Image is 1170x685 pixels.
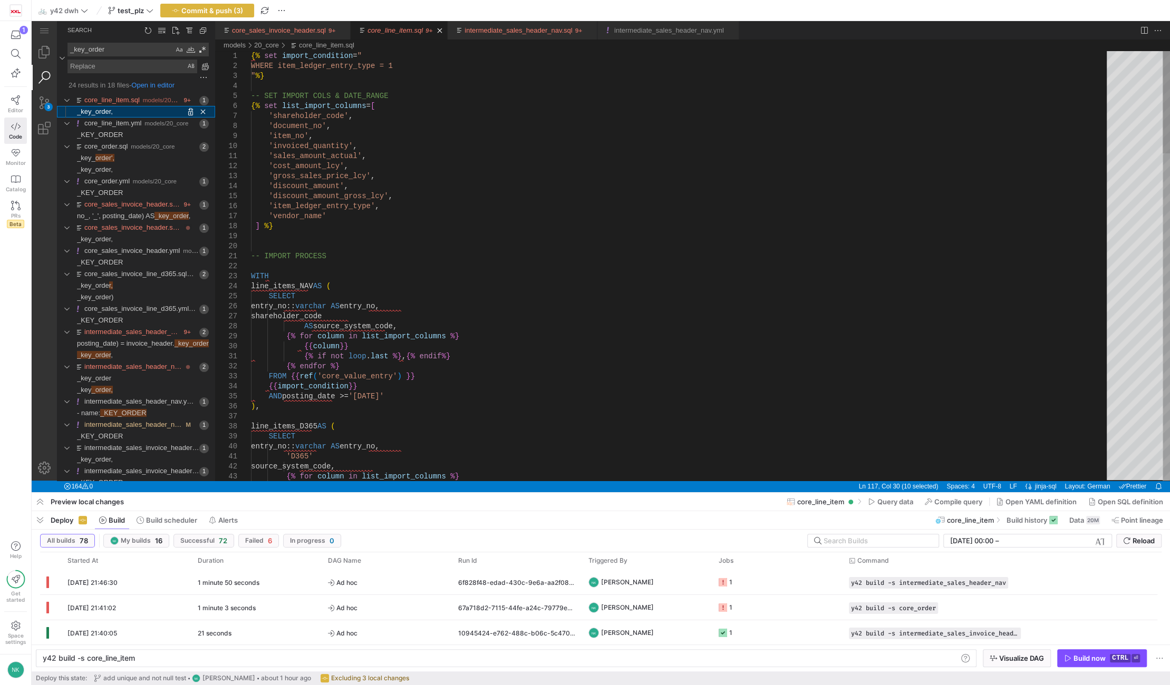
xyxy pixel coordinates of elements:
[165,52,178,61] div: Toggle Search Details
[53,156,98,164] a: core_order.yml
[45,411,91,419] span: _KEY_ORDER
[45,363,81,375] a: _key_order,
[45,318,143,326] span: posting_date) = invoice_header.
[99,122,143,129] span: models/20_core
[975,459,988,471] a: LF
[45,270,82,282] a: _key_order)
[45,409,91,421] a: _KEY_ORDER
[192,674,200,682] div: NK
[109,516,125,524] span: Build
[45,133,64,141] span: _key_
[823,459,911,471] div: Ln 117, Col 30 (10 selected)
[6,590,25,603] span: Get started
[306,4,316,15] li: Close (Ctrl+F4)
[1030,459,1081,471] a: Layout: German
[1005,497,1077,506] span: Open YAML definition
[45,144,81,152] span: _key_order,
[4,170,27,197] a: Catalog
[154,85,165,96] a: Replace (Ctrl+Shift+1)
[45,434,81,442] span: _key_order,
[947,459,974,471] div: UTF-8
[53,121,96,129] a: core_order.sql
[194,80,206,90] div: 6
[25,73,183,459] div: 24 results in 18 files - Search: _key_order
[694,4,705,15] li: Close (Ctrl+F4)
[45,456,91,467] a: _KEY_ORDER
[4,144,27,170] a: Monitor
[1110,654,1130,662] kbd: ctrl
[53,399,162,407] a: intermediate_sales_header_nav.yml
[583,5,692,13] a: intermediate_sales_header_nav.yml
[28,459,65,471] div: Errors: 164
[194,140,206,150] div: 12
[111,75,155,82] span: models/20_core
[79,330,81,338] span: ,
[321,31,325,39] span: =
[142,23,153,34] div: Match Case (Alt+C)
[194,40,206,50] div: 2
[949,459,972,471] a: UTF-8
[25,398,183,409] div: 1 matches in file intermediate_sales_header_nav.yml of folder models/20_core, Search result
[238,534,279,547] button: Failed6
[111,4,122,15] a: Refresh
[824,459,909,471] a: Ln 117, Col 30 (10 selected)
[53,249,162,257] a: core_sales_invoice_line_d365.sql
[123,191,157,199] span: _key_order
[25,131,183,143] div: Found 'order',' at column 7 in line '_key_order','
[233,81,246,89] span: set
[5,632,26,645] span: Space settings
[452,570,582,594] div: 6f828f48-edad-430c-9e6a-aa2f088f7266
[118,6,144,15] span: test_plz
[1084,493,1168,511] button: Open SQL definition
[100,60,143,68] a: Copy current search results to an editor (Alt+Enter)
[45,328,81,340] a: _key_order,
[45,330,79,338] span: _key_order
[1098,497,1163,506] span: Open SQL definition
[401,4,415,15] ul: Tab actions
[132,511,202,529] button: Build scheduler
[25,201,183,212] div: 1 matches in file core_sales_invoice_header.sql of folder models/20_core, Search result
[25,317,183,328] div: Found '_key_order' at column 152 in line ' ON CONCAT(value_entry.shareholder_code, '_', value_ent...
[194,50,206,60] div: 3
[4,566,27,607] button: Getstarted
[339,81,343,89] span: [
[45,191,123,199] span: no_, '_', posting_date) AS
[6,186,26,192] span: Catalog
[25,456,183,467] div: Found '' at column 16 in line '_KEY_ORDER'
[25,386,183,398] div: Found '_KEY_ORDER' at column 16 in line ' - name: _KEY_ORDER'
[53,307,160,315] a: intermediate_sales_header_nav.sql
[45,260,78,268] span: _key_orde
[36,39,165,52] textarea: Replace: Type replace term and press Enter to preview
[991,459,1002,471] a: Editor Language Status: Formatting, There are multiple formatters for 'jinja-sql' files. One of t...
[168,40,179,51] li: Replace All (Ctrl+Alt+Enter)
[317,91,321,99] span: ,
[25,351,183,363] div: Found '' at column 152 in line '_key_order'
[25,293,183,305] div: Found '' at column 16 in line '_KEY_ORDER'
[25,282,183,293] div: 1 matches in file core_sales_invoice_line_d365.yml of folder models/20_core, Search result
[550,4,565,15] ul: Tab actions
[194,60,206,70] div: 4
[237,121,322,129] span: 'invoiced_quantity'
[267,20,323,28] a: core_line_item.sql
[920,493,987,511] button: Compile query
[237,111,277,119] span: 'item_no'
[45,131,83,143] a: _key_order',
[245,537,264,544] span: Failed
[25,85,183,96] div: Found '' at column 21 in line '_key_order,'
[4,118,27,144] a: Code
[154,23,165,34] div: Match Whole Word (Alt+W)
[4,25,27,44] button: 1
[166,4,177,15] a: Collapse All
[312,141,316,149] span: ,
[45,237,91,245] span: _KEY_ORDER
[166,85,177,96] li: Dismiss (Delete)
[53,179,148,187] a: core_sales_invoice_header.sql
[124,4,136,15] li: Clear Search Results
[45,214,81,222] span: _key_order,
[192,20,214,28] a: models
[53,226,148,233] a: core_sales_invoice_header.yml
[1107,4,1118,15] a: Split Editor Right (Ctrl+^) [Alt] Split Editor Down
[194,100,206,110] div: 8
